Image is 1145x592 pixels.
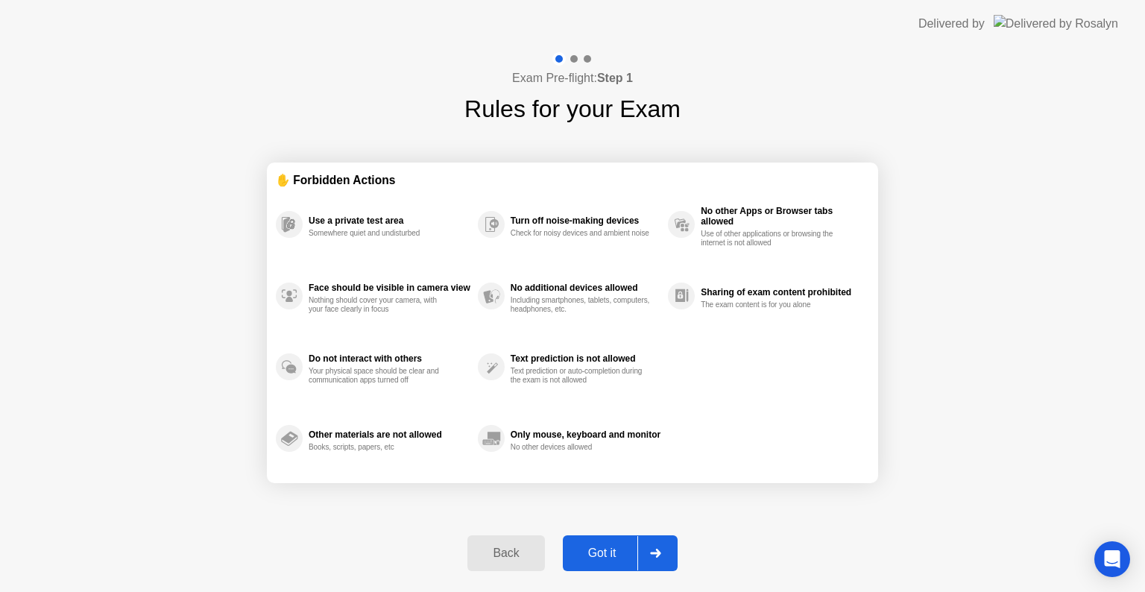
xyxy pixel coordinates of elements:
[701,287,862,297] div: Sharing of exam content prohibited
[464,91,681,127] h1: Rules for your Exam
[567,547,637,560] div: Got it
[511,283,660,293] div: No additional devices allowed
[1094,541,1130,577] div: Open Intercom Messenger
[309,215,470,226] div: Use a private test area
[309,296,450,314] div: Nothing should cover your camera, with your face clearly in focus
[309,367,450,385] div: Your physical space should be clear and communication apps turned off
[511,367,652,385] div: Text prediction or auto-completion during the exam is not allowed
[309,443,450,452] div: Books, scripts, papers, etc
[511,215,660,226] div: Turn off noise-making devices
[994,15,1118,32] img: Delivered by Rosalyn
[701,230,842,248] div: Use of other applications or browsing the internet is not allowed
[512,69,633,87] h4: Exam Pre-flight:
[309,429,470,440] div: Other materials are not allowed
[467,535,544,571] button: Back
[511,443,652,452] div: No other devices allowed
[563,535,678,571] button: Got it
[309,229,450,238] div: Somewhere quiet and undisturbed
[918,15,985,33] div: Delivered by
[701,300,842,309] div: The exam content is for you alone
[309,353,470,364] div: Do not interact with others
[511,429,660,440] div: Only mouse, keyboard and monitor
[701,206,862,227] div: No other Apps or Browser tabs allowed
[309,283,470,293] div: Face should be visible in camera view
[597,72,633,84] b: Step 1
[511,229,652,238] div: Check for noisy devices and ambient noise
[276,171,869,189] div: ✋ Forbidden Actions
[511,353,660,364] div: Text prediction is not allowed
[511,296,652,314] div: Including smartphones, tablets, computers, headphones, etc.
[472,547,540,560] div: Back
